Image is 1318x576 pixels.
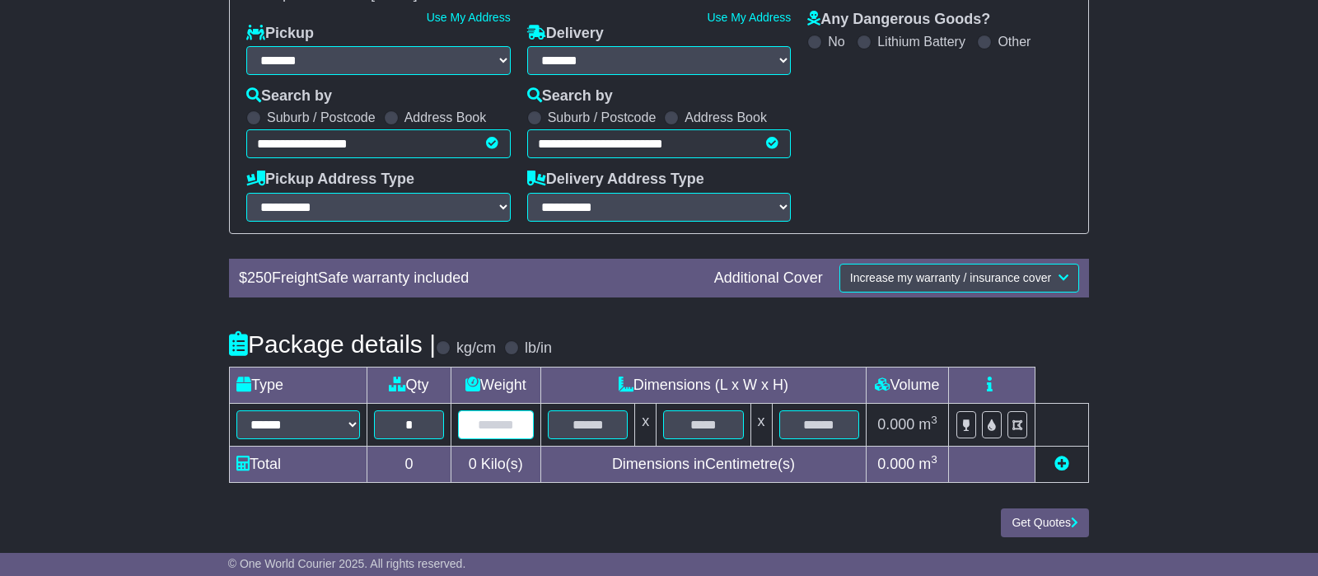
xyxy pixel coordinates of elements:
[230,367,367,403] td: Type
[525,340,552,358] label: lb/in
[469,456,477,472] span: 0
[540,367,866,403] td: Dimensions (L x W x H)
[707,11,791,24] a: Use My Address
[548,110,657,125] label: Suburb / Postcode
[807,11,990,29] label: Any Dangerous Goods?
[839,264,1079,293] button: Increase my warranty / insurance cover
[527,25,604,43] label: Delivery
[877,416,914,433] span: 0.000
[267,110,376,125] label: Suburb / Postcode
[540,446,866,482] td: Dimensions in Centimetre(s)
[451,446,540,482] td: Kilo(s)
[456,340,496,358] label: kg/cm
[229,330,436,358] h4: Package details |
[877,456,914,472] span: 0.000
[228,557,466,570] span: © One World Courier 2025. All rights reserved.
[246,87,332,105] label: Search by
[527,171,704,189] label: Delivery Address Type
[635,403,657,446] td: x
[1001,508,1089,537] button: Get Quotes
[230,446,367,482] td: Total
[877,34,965,49] label: Lithium Battery
[828,34,844,49] label: No
[1054,456,1069,472] a: Add new item
[367,446,451,482] td: 0
[931,414,937,426] sup: 3
[247,269,272,286] span: 250
[367,367,451,403] td: Qty
[451,367,540,403] td: Weight
[706,269,831,288] div: Additional Cover
[918,456,937,472] span: m
[850,271,1051,284] span: Increase my warranty / insurance cover
[231,269,706,288] div: $ FreightSafe warranty included
[931,453,937,466] sup: 3
[246,25,314,43] label: Pickup
[866,367,948,403] td: Volume
[685,110,767,125] label: Address Book
[427,11,511,24] a: Use My Address
[404,110,487,125] label: Address Book
[246,171,414,189] label: Pickup Address Type
[527,87,613,105] label: Search by
[918,416,937,433] span: m
[998,34,1031,49] label: Other
[750,403,772,446] td: x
